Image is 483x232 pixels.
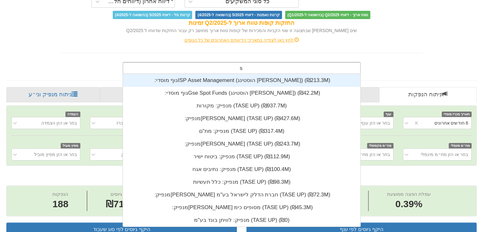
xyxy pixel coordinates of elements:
span: עמלת הפצה ממוצעת [387,191,430,197]
div: שים [PERSON_NAME] שבתצוגה זו שווי הקניות והמכירות של קופות טווח ארוך מחושב רק עבור החזקות שדווחו ... [61,27,423,34]
div: בחר או הזן הצמדה [41,120,77,126]
div: מנפיק: ‏לוויתן בונד בע"מ (TASE UP) ‎(₪0)‎ [123,214,360,227]
span: קרנות נאמנות - דיווחי 5/2025 (בהשוואה ל-4/2025) [195,11,282,19]
div: 6 חודשים אחרונים [434,120,468,126]
div: מנפיק: ‏ביטוח ישיר (TASE UP) ‎(₪112.9M)‎ [123,150,360,163]
span: 188 [52,197,68,211]
a: ניתוח הנפקות [379,87,477,102]
a: פרופיל משקיע [100,87,195,102]
span: ענף [384,112,393,117]
div: לחץ כאן לצפייה בתאריכי הדיווחים האחרונים של כל הגופים [56,37,427,43]
span: הנפקות [52,191,68,197]
div: מנפיק: ‏[PERSON_NAME] חברת הדלק לישראל בע"מ (TASE UP) ‎(₪72.3M)‎ [123,188,360,201]
div: מנפיק: ‏[PERSON_NAME] מסופים כימ (TASE UP) ‎(₪45.3M)‎ [123,201,360,214]
div: מנפיק: ‏נתיבים אגח (TASE UP) ‎(₪100.4M)‎ [123,163,360,176]
div: בחר או הזן מנפיק [121,151,155,158]
div: בחר או הזן סוג מכרז [117,120,155,126]
div: grid [123,74,360,227]
div: בחר או הזן ענף [361,120,390,126]
span: תאריך מכרז מוסדי [442,112,472,117]
div: בחר או הזן מפיץ מוביל [34,151,77,158]
div: בחר או הזן מח״מ מינמלי [420,151,468,158]
span: טווח ארוך - דיווחי Q2/2025 (בהשוואה ל-Q1/2025) [285,11,370,19]
div: החזקות קופות טווח ארוך ל-Q2/2025 זמינות [61,19,423,27]
span: הצמדה [65,112,80,117]
div: מנפיק: ‏מת"ם (TASE UP) ‎(₪317.4M)‎ [123,125,360,138]
span: קרנות סל - דיווחי 5/2025 (בהשוואה ל-4/2025) [113,11,192,19]
div: מנפיק: ‏כלל תעשיות (TASE UP) ‎(₪98.3M)‎ [123,176,360,188]
span: מח״מ מקסימלי [367,143,393,148]
h2: ניתוח הנפקות - 6 חודשים אחרונים [6,172,477,182]
div: גוף מוסדי: ‏Gse Spot Funds (הוסטינג [PERSON_NAME]) ‎(₪42.2M)‎ [123,87,360,99]
span: מח״מ מינמלי [449,143,472,148]
div: בחר או הזן מח״מ מקסימלי [338,151,390,158]
div: גוף מוסדי: ‏ISP Asset Management (הוסטינג [PERSON_NAME]) ‎(₪213.3M)‎ [123,74,360,87]
a: ניתוח מנפיק וני״ע [6,87,100,102]
span: 0.39% [387,197,430,211]
span: היקף גיוסים [111,191,134,197]
div: מנפיק: ‏[PERSON_NAME] (TASE UP) ‎(₪427.6M)‎ [123,112,360,125]
span: מפיץ מוביל [61,143,80,148]
div: מנפיק: ‏מקורות (TASE UP) ‎(₪937.7M)‎ [123,99,360,112]
span: ₪71.1B [106,199,139,209]
div: מנפיק: ‏[PERSON_NAME] (TASE UP) ‎(₪243.7M)‎ [123,138,360,150]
